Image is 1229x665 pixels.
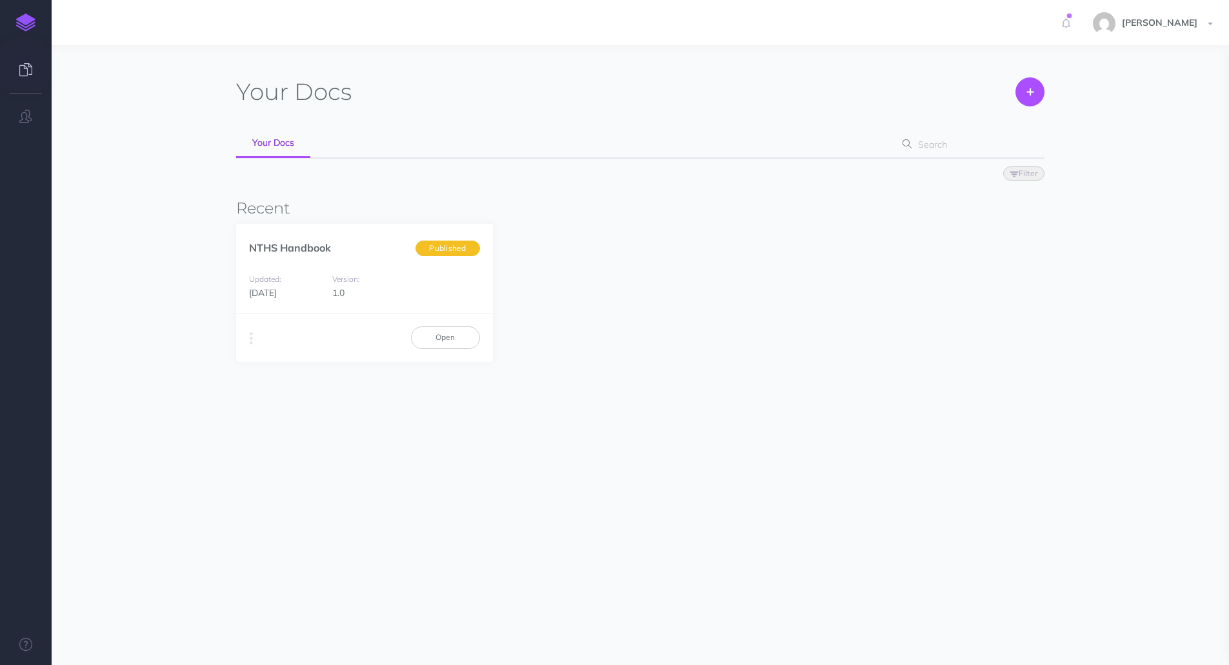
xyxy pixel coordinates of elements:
[16,14,35,32] img: logo-mark.svg
[249,274,281,284] small: Updated:
[411,326,480,348] a: Open
[249,241,331,254] a: NTHS Handbook
[250,330,253,348] i: More actions
[236,129,310,158] a: Your Docs
[914,133,1024,156] input: Search
[1115,17,1204,28] span: [PERSON_NAME]
[236,200,1044,217] h3: Recent
[236,77,288,106] span: Your
[1003,166,1044,181] button: Filter
[332,274,360,284] small: Version:
[236,77,352,106] h1: Docs
[249,287,277,299] span: [DATE]
[332,287,345,299] span: 1.0
[1093,12,1115,35] img: e15ca27c081d2886606c458bc858b488.jpg
[252,137,294,148] span: Your Docs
